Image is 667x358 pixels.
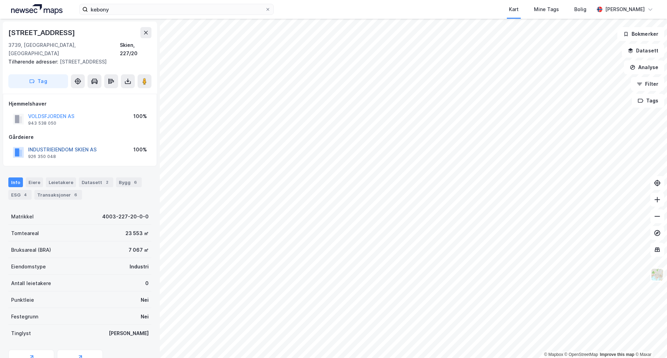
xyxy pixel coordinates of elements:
[11,229,39,238] div: Tomteareal
[11,4,63,15] img: logo.a4113a55bc3d86da70a041830d287a7e.svg
[72,191,79,198] div: 6
[624,60,664,74] button: Analyse
[11,246,51,254] div: Bruksareal (BRA)
[120,41,151,58] div: Skien, 227/20
[8,59,60,65] span: Tilhørende adresser:
[8,74,68,88] button: Tag
[125,229,149,238] div: 23 553 ㎡
[22,191,29,198] div: 4
[622,44,664,58] button: Datasett
[8,177,23,187] div: Info
[26,177,43,187] div: Eiere
[8,58,146,66] div: [STREET_ADDRESS]
[632,325,667,358] iframe: Chat Widget
[632,325,667,358] div: Kontrollprogram for chat
[129,246,149,254] div: 7 067 ㎡
[11,263,46,271] div: Eiendomstype
[605,5,645,14] div: [PERSON_NAME]
[617,27,664,41] button: Bokmerker
[116,177,142,187] div: Bygg
[46,177,76,187] div: Leietakere
[133,112,147,120] div: 100%
[631,77,664,91] button: Filter
[11,329,31,338] div: Tinglyst
[132,179,139,186] div: 6
[11,213,34,221] div: Matrikkel
[11,313,38,321] div: Festegrunn
[145,279,149,288] div: 0
[104,179,110,186] div: 2
[79,177,113,187] div: Datasett
[600,352,634,357] a: Improve this map
[28,120,56,126] div: 943 538 050
[8,27,76,38] div: [STREET_ADDRESS]
[11,296,34,304] div: Punktleie
[133,145,147,154] div: 100%
[509,5,519,14] div: Kart
[544,352,563,357] a: Mapbox
[141,313,149,321] div: Nei
[102,213,149,221] div: 4003-227-20-0-0
[632,94,664,108] button: Tags
[88,4,265,15] input: Søk på adresse, matrikkel, gårdeiere, leietakere eller personer
[9,133,151,141] div: Gårdeiere
[28,154,56,159] div: 926 350 048
[11,279,51,288] div: Antall leietakere
[8,190,32,200] div: ESG
[8,41,120,58] div: 3739, [GEOGRAPHIC_DATA], [GEOGRAPHIC_DATA]
[34,190,82,200] div: Transaksjoner
[109,329,149,338] div: [PERSON_NAME]
[565,352,598,357] a: OpenStreetMap
[534,5,559,14] div: Mine Tags
[130,263,149,271] div: Industri
[651,268,664,281] img: Z
[141,296,149,304] div: Nei
[9,100,151,108] div: Hjemmelshaver
[574,5,586,14] div: Bolig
